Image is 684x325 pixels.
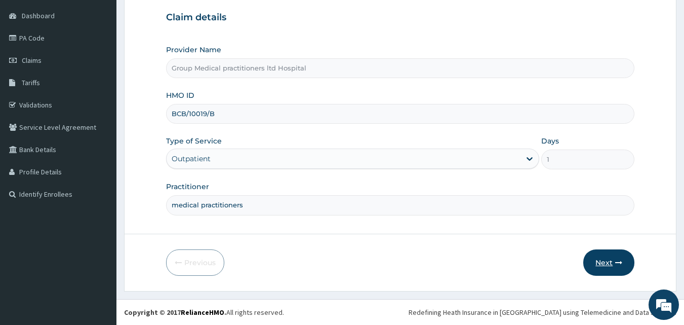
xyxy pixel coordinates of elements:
[166,182,209,192] label: Practitioner
[166,104,635,124] input: Enter HMO ID
[22,56,42,65] span: Claims
[53,57,170,70] div: Chat with us now
[166,5,190,29] div: Minimize live chat window
[166,45,221,55] label: Provider Name
[116,299,684,325] footer: All rights reserved.
[166,249,224,276] button: Previous
[124,308,226,317] strong: Copyright © 2017 .
[22,78,40,87] span: Tariffs
[166,195,635,215] input: Enter Name
[59,98,140,200] span: We're online!
[541,136,559,146] label: Days
[22,11,55,20] span: Dashboard
[583,249,634,276] button: Next
[166,90,194,100] label: HMO ID
[166,12,635,23] h3: Claim details
[166,136,222,146] label: Type of Service
[5,217,193,252] textarea: Type your message and hit 'Enter'
[19,51,41,76] img: d_794563401_company_1708531726252_794563401
[181,308,224,317] a: RelianceHMO
[172,154,211,164] div: Outpatient
[409,307,676,317] div: Redefining Heath Insurance in [GEOGRAPHIC_DATA] using Telemedicine and Data Science!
